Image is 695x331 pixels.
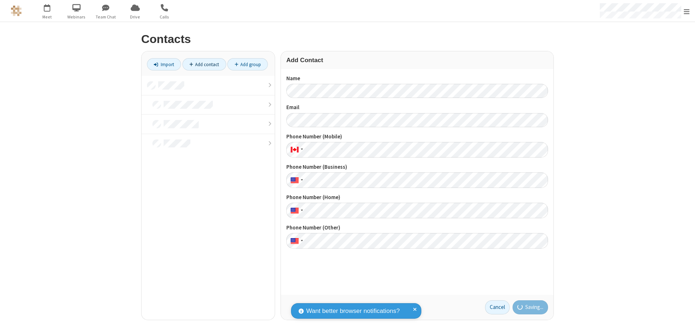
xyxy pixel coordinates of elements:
[286,172,305,188] div: United States: + 1
[286,163,548,171] label: Phone Number (Business)
[34,14,61,20] span: Meet
[92,14,119,20] span: Team Chat
[286,224,548,232] label: Phone Number (Other)
[286,74,548,83] label: Name
[286,203,305,218] div: United States: + 1
[227,58,268,70] a: Add group
[286,142,305,158] div: Canada: + 1
[286,103,548,112] label: Email
[286,57,548,64] h3: Add Contact
[513,300,548,315] button: Saving...
[151,14,178,20] span: Calls
[11,5,22,16] img: QA Selenium DO NOT DELETE OR CHANGE
[122,14,149,20] span: Drive
[286,133,548,141] label: Phone Number (Mobile)
[525,303,543,311] span: Saving...
[286,233,305,249] div: United States: + 1
[306,306,400,316] span: Want better browser notifications?
[485,300,510,315] a: Cancel
[182,58,226,70] a: Add contact
[141,33,554,46] h2: Contacts
[147,58,181,70] a: Import
[63,14,90,20] span: Webinars
[286,193,548,202] label: Phone Number (Home)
